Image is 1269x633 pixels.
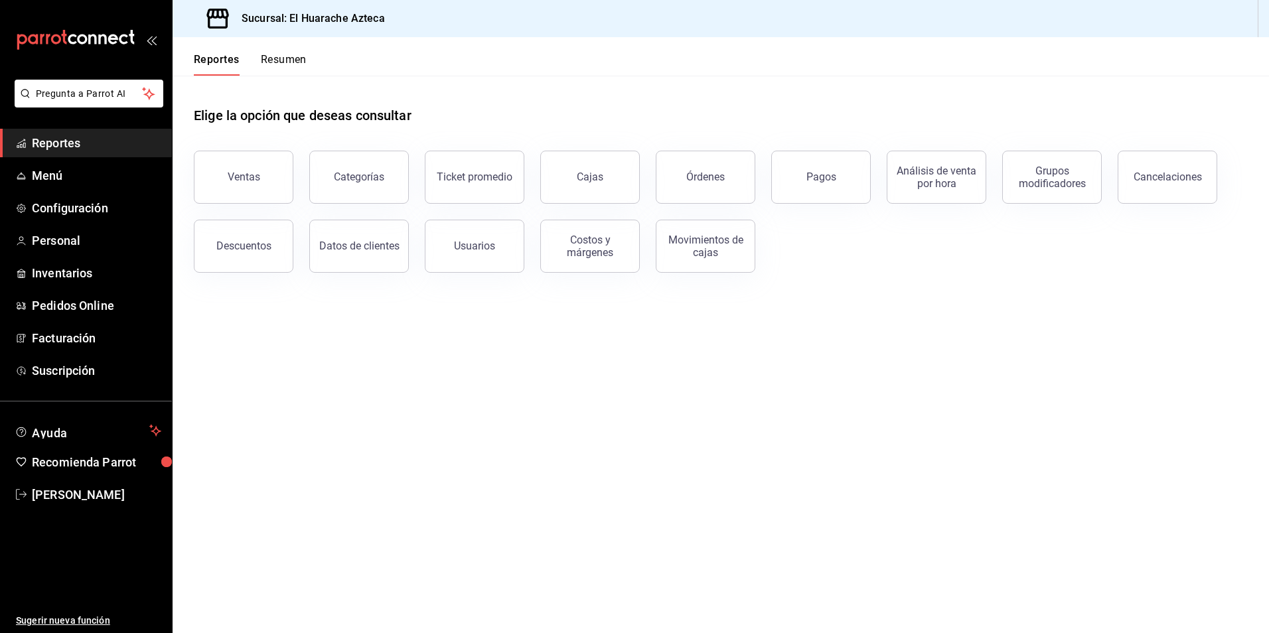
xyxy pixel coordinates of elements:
button: Reportes [194,53,240,76]
div: navigation tabs [194,53,307,76]
div: Costos y márgenes [549,234,631,259]
button: open_drawer_menu [146,35,157,45]
button: Grupos modificadores [1002,151,1102,204]
button: Movimientos de cajas [656,220,755,273]
div: Usuarios [454,240,495,252]
button: Ticket promedio [425,151,524,204]
button: Análisis de venta por hora [887,151,986,204]
button: Ventas [194,151,293,204]
div: Ticket promedio [437,171,512,183]
button: Datos de clientes [309,220,409,273]
a: Pregunta a Parrot AI [9,96,163,110]
div: Cajas [577,171,603,183]
span: Inventarios [32,264,161,282]
span: Pregunta a Parrot AI [36,87,143,101]
button: Descuentos [194,220,293,273]
div: Categorías [334,171,384,183]
span: Reportes [32,134,161,152]
span: [PERSON_NAME] [32,486,161,504]
button: Pagos [771,151,871,204]
span: Menú [32,167,161,184]
button: Resumen [261,53,307,76]
span: Personal [32,232,161,249]
span: Recomienda Parrot [32,453,161,471]
div: Órdenes [686,171,725,183]
span: Sugerir nueva función [16,614,161,628]
span: Suscripción [32,362,161,380]
div: Ventas [228,171,260,183]
button: Cancelaciones [1118,151,1217,204]
div: Grupos modificadores [1011,165,1093,190]
button: Pregunta a Parrot AI [15,80,163,107]
span: Facturación [32,329,161,347]
span: Pedidos Online [32,297,161,315]
button: Cajas [540,151,640,204]
button: Costos y márgenes [540,220,640,273]
button: Categorías [309,151,409,204]
div: Cancelaciones [1134,171,1202,183]
h1: Elige la opción que deseas consultar [194,105,411,125]
span: Ayuda [32,423,144,439]
button: Usuarios [425,220,524,273]
span: Configuración [32,199,161,217]
div: Movimientos de cajas [664,234,747,259]
div: Descuentos [216,240,271,252]
div: Datos de clientes [319,240,400,252]
h3: Sucursal: El Huarache Azteca [231,11,385,27]
div: Pagos [806,171,836,183]
div: Análisis de venta por hora [895,165,978,190]
button: Órdenes [656,151,755,204]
